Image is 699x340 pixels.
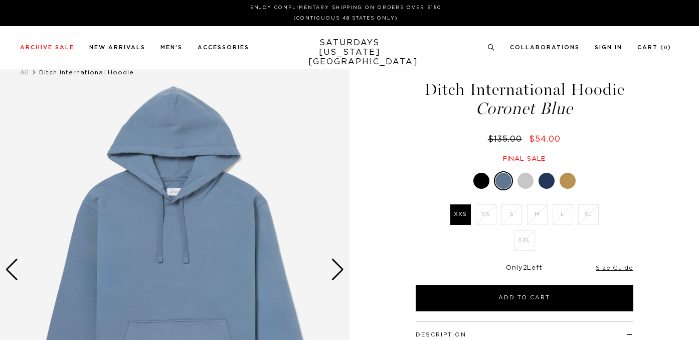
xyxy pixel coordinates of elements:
button: Add to Cart [416,285,633,311]
div: Previous slide [5,259,19,281]
div: Only Left [416,264,633,273]
span: $54.00 [529,135,561,143]
del: $135.00 [488,135,526,143]
small: 0 [664,46,668,50]
h1: Ditch International Hoodie [414,81,635,117]
a: Accessories [198,45,249,50]
a: Archive Sale [20,45,74,50]
span: Ditch International Hoodie [39,69,134,75]
a: Collaborations [510,45,580,50]
div: Next slide [331,259,344,281]
button: Description [416,332,466,337]
div: Final sale [414,155,635,163]
a: Sign In [595,45,622,50]
p: Enjoy Complimentary Shipping on Orders Over $150 [24,4,667,12]
a: Men's [160,45,183,50]
a: Size Guide [596,265,633,271]
a: All [20,69,29,75]
label: XXS [450,204,471,225]
a: Cart (0) [637,45,671,50]
a: New Arrivals [89,45,145,50]
span: Coronet Blue [414,100,635,117]
a: SATURDAYS[US_STATE][GEOGRAPHIC_DATA] [308,38,391,67]
p: (Contiguous 48 States Only) [24,15,667,22]
span: 2 [523,265,528,271]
